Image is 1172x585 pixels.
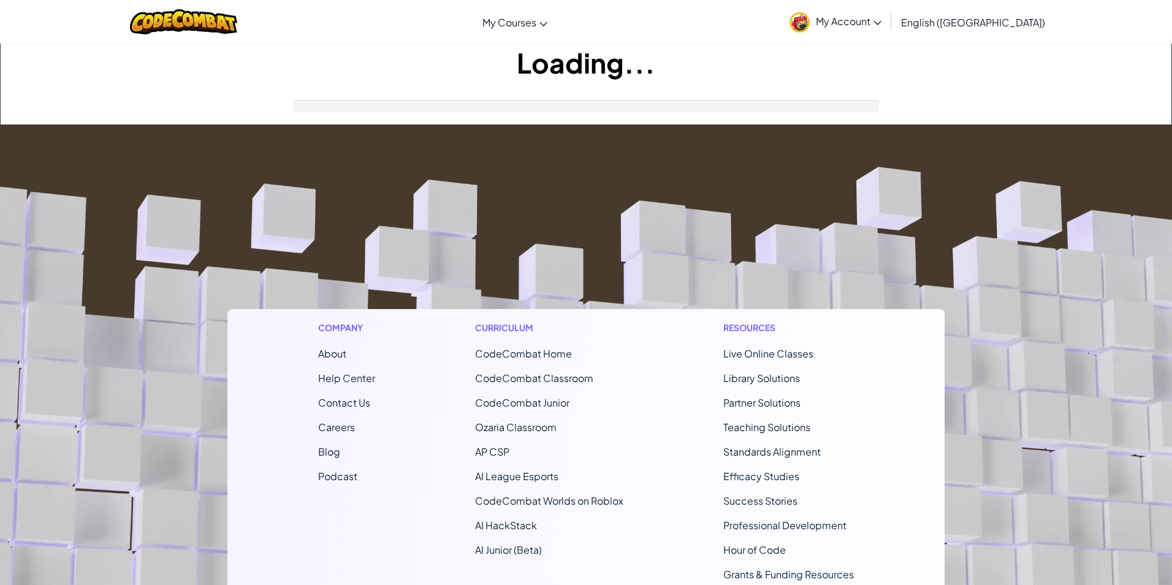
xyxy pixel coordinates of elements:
h1: Resources [723,321,854,334]
span: My Courses [482,16,536,29]
a: My Account [783,2,888,41]
span: My Account [816,15,881,28]
a: CodeCombat Classroom [475,372,593,384]
a: Help Center [318,372,375,384]
a: Partner Solutions [723,396,801,409]
a: Teaching Solutions [723,421,810,434]
a: AI League Esports [475,470,558,483]
span: Contact Us [318,396,370,409]
span: English ([GEOGRAPHIC_DATA]) [901,16,1045,29]
a: Standards Alignment [723,445,821,458]
img: CodeCombat logo [130,9,237,34]
a: Podcast [318,470,357,483]
a: Live Online Classes [723,347,813,360]
a: AP CSP [475,445,509,458]
a: My Courses [476,6,554,39]
a: About [318,347,346,360]
a: Professional Development [723,519,847,532]
a: AI Junior (Beta) [475,543,542,556]
a: Ozaria Classroom [475,421,557,434]
a: CodeCombat Junior [475,396,569,409]
a: Grants & Funding Resources [723,568,854,581]
a: Library Solutions [723,372,800,384]
a: Hour of Code [723,543,786,556]
span: CodeCombat Home [475,347,572,360]
h1: Loading... [1,44,1171,82]
a: English ([GEOGRAPHIC_DATA]) [895,6,1051,39]
h1: Company [318,321,375,334]
a: Efficacy Studies [723,470,799,483]
a: Success Stories [723,494,797,507]
a: Careers [318,421,355,434]
a: Blog [318,445,340,458]
img: avatar [790,12,810,32]
h1: Curriculum [475,321,623,334]
a: CodeCombat Worlds on Roblox [475,494,623,507]
a: AI HackStack [475,519,537,532]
